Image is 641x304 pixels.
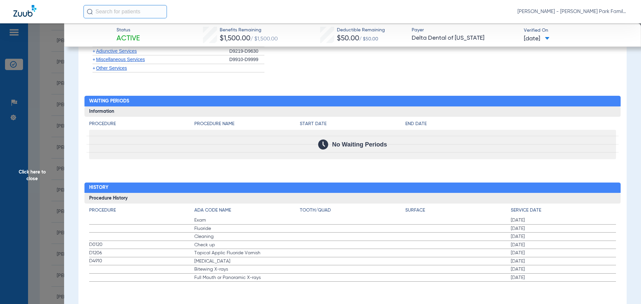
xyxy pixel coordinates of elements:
[89,207,195,214] h4: Procedure
[87,9,93,15] img: Search Icon
[89,241,195,248] span: D0120
[300,207,405,214] h4: Tooth/Quad
[84,183,621,193] h2: History
[511,274,616,281] span: [DATE]
[92,65,95,71] span: +
[194,225,300,232] span: Fluoride
[318,139,328,149] img: Calendar
[337,27,385,34] span: Deductible Remaining
[89,120,195,130] app-breakdown-title: Procedure
[405,120,616,127] h4: End Date
[194,242,300,248] span: Check up
[250,36,278,42] span: / $1,500.00
[229,55,264,64] div: D9910-D9999
[96,57,145,62] span: Miscellaneous Services
[511,225,616,232] span: [DATE]
[337,35,359,42] span: $50.00
[524,35,550,43] span: [DATE]
[524,27,630,34] span: Verified On
[412,27,518,34] span: Payer
[412,34,518,42] span: Delta Dental of [US_STATE]
[194,120,300,130] app-breakdown-title: Procedure Name
[511,233,616,240] span: [DATE]
[194,207,300,214] h4: ADA Code Name
[84,106,621,117] h3: Information
[359,37,378,41] span: / $50.00
[117,27,140,34] span: Status
[220,35,250,42] span: $1,500.00
[300,120,405,127] h4: Start Date
[194,266,300,273] span: Bitewing X-rays
[194,120,300,127] h4: Procedure Name
[83,5,167,18] input: Search for patients
[13,5,36,17] img: Zuub Logo
[511,250,616,256] span: [DATE]
[332,141,387,148] span: No Waiting Periods
[511,242,616,248] span: [DATE]
[511,207,616,216] app-breakdown-title: Service Date
[194,217,300,224] span: Exam
[84,96,621,106] h2: Waiting Periods
[89,207,195,216] app-breakdown-title: Procedure
[194,233,300,240] span: Cleaning
[511,258,616,265] span: [DATE]
[300,120,405,130] app-breakdown-title: Start Date
[194,207,300,216] app-breakdown-title: ADA Code Name
[300,207,405,216] app-breakdown-title: Tooth/Quad
[89,120,195,127] h4: Procedure
[117,34,140,43] span: Active
[92,48,95,54] span: +
[96,65,127,71] span: Other Services
[194,250,300,256] span: Topical Applic Fluoride Varnish
[517,8,628,15] span: [PERSON_NAME] - [PERSON_NAME] Park Family Dentistry
[511,217,616,224] span: [DATE]
[96,48,137,54] span: Adjunctive Services
[405,207,511,216] app-breakdown-title: Surface
[194,258,300,265] span: [MEDICAL_DATA]
[405,120,616,130] app-breakdown-title: End Date
[194,274,300,281] span: Full Mouth or Panoramic X-rays
[511,207,616,214] h4: Service Date
[92,57,95,62] span: +
[405,207,511,214] h4: Surface
[229,47,264,56] div: D9219-D9630
[89,258,195,265] span: D4910
[89,250,195,257] span: D1206
[511,266,616,273] span: [DATE]
[220,27,278,34] span: Benefits Remaining
[84,193,621,204] h3: Procedure History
